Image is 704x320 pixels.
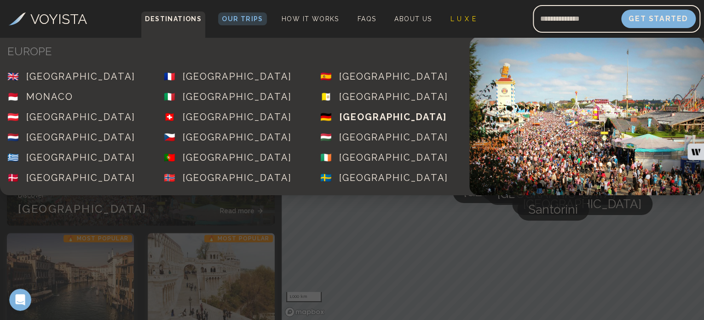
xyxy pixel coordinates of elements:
a: 🇸🇪[GEOGRAPHIC_DATA] [313,168,469,188]
div: [GEOGRAPHIC_DATA] [183,70,292,83]
a: 🇭🇺[GEOGRAPHIC_DATA] [313,127,469,147]
span: How It Works [282,15,339,23]
div: 🇬🇧 [7,70,26,83]
div: [GEOGRAPHIC_DATA] [339,131,448,144]
img: Voyista Logo [9,12,26,25]
a: 🇩🇪[GEOGRAPHIC_DATA] [313,107,469,127]
a: L U X E [446,12,480,25]
div: 🇩🇰 [7,171,26,184]
div: 🇨🇿 [164,131,183,144]
div: 🇫🇷 [164,70,183,83]
span: L U X E [450,15,476,23]
div: 🇩🇪 [320,111,339,123]
div: Monaco [26,90,73,103]
iframe: Intercom live chat [9,289,31,311]
button: Get Started [621,10,696,28]
p: 🔥 Most Popular [204,235,273,242]
a: 🇻🇦[GEOGRAPHIC_DATA] [313,87,469,107]
a: Our Trips [218,12,267,25]
div: [GEOGRAPHIC_DATA] [339,171,448,184]
img: Country Cover [469,37,704,195]
span: Read more [220,206,254,215]
span: Santorini [528,198,578,221]
div: 🇳🇴 [164,171,183,184]
div: [GEOGRAPHIC_DATA] [26,171,135,184]
div: 🇳🇱 [7,131,26,144]
span: FAQs [358,15,376,23]
div: [GEOGRAPHIC_DATA] [183,171,292,184]
p: Discover [18,191,264,200]
a: 🇫🇷[GEOGRAPHIC_DATA] [156,66,313,87]
a: 🇨🇭[GEOGRAPHIC_DATA] [156,107,313,127]
a: How It Works [278,12,343,25]
a: 🇳🇴[GEOGRAPHIC_DATA] [156,168,313,188]
a: 🇪🇸[GEOGRAPHIC_DATA] [313,66,469,87]
div: [GEOGRAPHIC_DATA] [339,111,447,123]
div: [GEOGRAPHIC_DATA] [26,131,135,144]
div: 🇪🇸 [320,70,339,83]
div: 🇮🇹 [164,90,183,103]
a: 🇮🇪[GEOGRAPHIC_DATA] [313,147,469,168]
div: 🇻🇦 [320,90,339,103]
a: 🇮🇹[GEOGRAPHIC_DATA] [156,87,313,107]
a: VOYISTA [9,9,87,29]
div: [GEOGRAPHIC_DATA] [26,151,135,164]
input: Email address [533,8,621,30]
div: [GEOGRAPHIC_DATA] [183,111,292,123]
a: 🇨🇿[GEOGRAPHIC_DATA] [156,127,313,147]
div: 🇵🇹 [164,151,183,164]
a: FAQs [354,12,380,25]
a: 🇵🇹[GEOGRAPHIC_DATA] [156,147,313,168]
div: 1,000 km [286,292,322,302]
div: [GEOGRAPHIC_DATA] [339,90,448,103]
span: About Us [394,15,432,23]
span: Destinations [141,12,205,39]
h3: [GEOGRAPHIC_DATA] [18,202,147,216]
a: Mapbox homepage [284,307,325,317]
div: [GEOGRAPHIC_DATA] [339,70,448,83]
div: 🇬🇷 [7,151,26,164]
div: [GEOGRAPHIC_DATA] [26,111,135,123]
h4: EUROPE [7,44,462,59]
div: [GEOGRAPHIC_DATA] [183,151,292,164]
div: 🇲🇨 [7,90,26,103]
div: [GEOGRAPHIC_DATA] [183,131,292,144]
div: 🇨🇭 [164,111,183,123]
div: [GEOGRAPHIC_DATA] [339,151,448,164]
div: 🇸🇪 [320,171,339,184]
h3: VOYISTA [30,9,87,29]
p: 🔥 Most Popular [63,235,132,242]
div: [GEOGRAPHIC_DATA] [183,90,292,103]
span: Our Trips [222,15,263,23]
a: About Us [391,12,435,25]
div: 🇦🇹 [7,111,26,123]
div: [GEOGRAPHIC_DATA] [26,70,135,83]
div: 🇮🇪 [320,151,339,164]
div: 🇭🇺 [320,131,339,144]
